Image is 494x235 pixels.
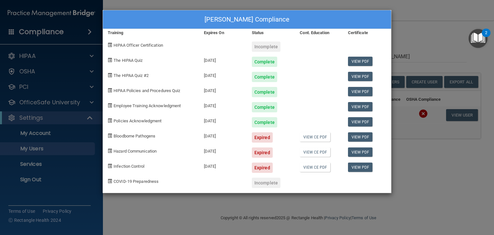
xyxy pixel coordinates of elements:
[199,143,247,158] div: [DATE]
[114,179,159,184] span: COVID-19 Preparedness
[114,103,181,108] span: Employee Training Acknowledgment
[199,67,247,82] div: [DATE]
[348,87,373,96] a: View PDF
[114,58,142,63] span: The HIPAA Quiz
[114,134,155,138] span: Bloodborne Pathogens
[199,82,247,97] div: [DATE]
[252,57,277,67] div: Complete
[348,117,373,127] a: View PDF
[252,132,273,143] div: Expired
[252,117,277,127] div: Complete
[300,132,330,142] a: View CE PDF
[247,29,295,37] div: Status
[199,52,247,67] div: [DATE]
[252,72,277,82] div: Complete
[114,43,163,48] span: HIPAA Officer Certification
[199,127,247,143] div: [DATE]
[199,112,247,127] div: [DATE]
[485,33,487,41] div: 2
[348,163,373,172] a: View PDF
[114,73,149,78] span: The HIPAA Quiz #2
[252,178,280,188] div: Incomplete
[348,147,373,157] a: View PDF
[114,118,161,123] span: Policies Acknowledgment
[300,163,330,172] a: View CE PDF
[252,42,280,52] div: Incomplete
[252,87,277,97] div: Complete
[469,29,488,48] button: Open Resource Center, 2 new notifications
[295,29,343,37] div: Cont. Education
[383,193,486,218] iframe: Drift Widget Chat Controller
[348,132,373,142] a: View PDF
[348,72,373,81] a: View PDF
[114,88,180,93] span: HIPAA Policies and Procedures Quiz
[343,29,391,37] div: Certificate
[199,97,247,112] div: [DATE]
[252,102,277,112] div: Complete
[348,57,373,66] a: View PDF
[103,10,391,29] div: [PERSON_NAME] Compliance
[199,29,247,37] div: Expires On
[252,163,273,173] div: Expired
[300,147,330,157] a: View CE PDF
[103,29,199,37] div: Training
[114,164,144,169] span: Infection Control
[114,149,157,154] span: Hazard Communication
[199,158,247,173] div: [DATE]
[252,147,273,158] div: Expired
[348,102,373,111] a: View PDF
